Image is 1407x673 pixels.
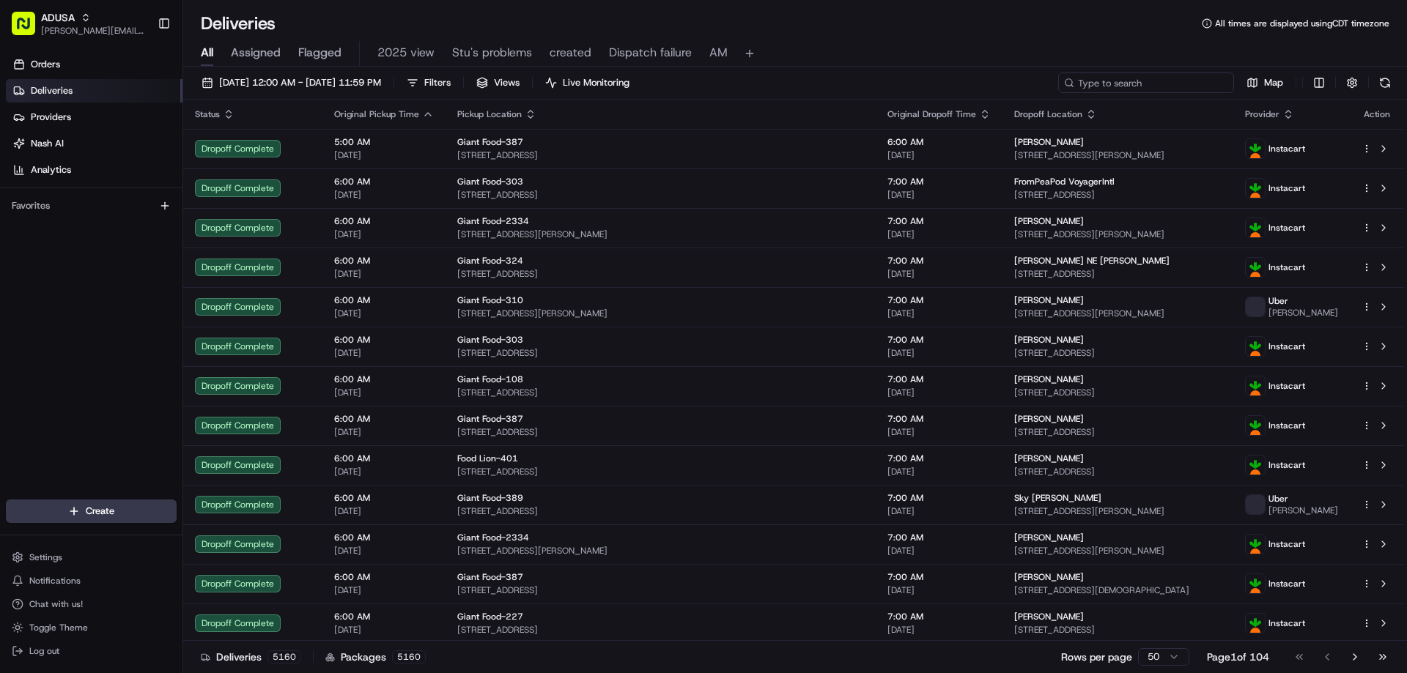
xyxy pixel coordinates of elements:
span: [STREET_ADDRESS][PERSON_NAME] [457,545,864,557]
span: 7:00 AM [887,611,991,622]
img: profile_instacart_ahold_partner.png [1246,258,1265,277]
span: [STREET_ADDRESS] [1014,347,1222,359]
span: 6:00 AM [334,215,434,227]
span: [DATE] [887,347,991,359]
div: We're available if you need us! [50,155,185,166]
span: Toggle Theme [29,622,88,633]
span: [DATE] [887,228,991,240]
div: 📗 [15,214,26,226]
span: Analytics [31,163,71,176]
button: Settings [6,547,177,568]
img: profile_instacart_ahold_partner.png [1246,179,1265,198]
span: 6:00 AM [334,611,434,622]
span: All [201,44,213,62]
span: Provider [1245,108,1279,120]
span: Live Monitoring [563,76,629,89]
div: Page 1 of 104 [1207,650,1269,664]
span: [PERSON_NAME] [1014,413,1084,425]
span: [STREET_ADDRESS] [457,189,864,201]
span: 2025 view [377,44,435,62]
button: ADUSA [41,10,75,25]
span: [PERSON_NAME] [1014,334,1084,346]
span: [DATE] [334,268,434,280]
img: profile_instacart_ahold_partner.png [1246,574,1265,593]
span: 7:00 AM [887,373,991,385]
span: Pickup Location [457,108,522,120]
span: Instacart [1268,341,1305,352]
span: [DATE] [887,466,991,477]
span: Orders [31,58,60,71]
button: Create [6,499,177,523]
span: API Documentation [139,212,235,227]
span: 7:00 AM [887,492,991,504]
img: 1736555255976-a54dd68f-1ca7-489b-9aae-adbdc363a1c4 [15,140,41,166]
span: 6:00 AM [334,294,434,306]
span: [DATE] [887,426,991,438]
span: Instacart [1268,420,1305,431]
span: [DATE] [887,545,991,557]
img: profile_instacart_ahold_partner.png [1246,456,1265,475]
span: 5:00 AM [334,136,434,148]
span: Giant Food-387 [457,571,523,583]
a: Analytics [6,158,182,182]
span: 6:00 AM [334,453,434,464]
p: Rows per page [1061,650,1132,664]
span: [STREET_ADDRESS] [457,347,864,359]
span: [STREET_ADDRESS] [457,426,864,438]
span: [STREET_ADDRESS][PERSON_NAME] [1014,505,1222,517]
span: [STREET_ADDRESS] [1014,624,1222,636]
button: Views [470,72,526,93]
span: Giant Food-310 [457,294,523,306]
a: Providers [6,105,182,129]
p: Welcome 👋 [15,59,267,82]
span: [DATE] 12:00 AM - [DATE] 11:59 PM [219,76,381,89]
span: [DATE] [334,545,434,557]
span: [DATE] [887,149,991,161]
span: Views [494,76,520,89]
span: Instacart [1268,617,1305,629]
span: [STREET_ADDRESS] [457,505,864,517]
span: 7:00 AM [887,215,991,227]
span: Sky [PERSON_NAME] [1014,492,1101,504]
span: Stu's problems [452,44,532,62]
button: Start new chat [249,144,267,162]
span: 7:00 AM [887,532,991,543]
span: Giant Food-2334 [457,215,529,227]
img: profile_instacart_ahold_partner.png [1246,218,1265,237]
span: Giant Food-389 [457,492,523,504]
span: [STREET_ADDRESS] [457,624,864,636]
span: [DATE] [334,387,434,398]
span: Instacart [1268,143,1305,155]
span: [STREET_ADDRESS] [1014,466,1222,477]
span: [PERSON_NAME] [1014,294,1084,306]
span: Giant Food-324 [457,255,523,267]
div: Start new chat [50,140,240,155]
span: [STREET_ADDRESS] [457,149,864,161]
button: [PERSON_NAME][EMAIL_ADDRESS][PERSON_NAME][DOMAIN_NAME] [41,25,146,37]
span: [DATE] [887,189,991,201]
a: Nash AI [6,132,182,155]
div: 💻 [124,214,136,226]
span: created [550,44,591,62]
span: Giant Food-227 [457,611,523,622]
button: Log out [6,641,177,661]
span: [STREET_ADDRESS] [457,387,864,398]
span: [STREET_ADDRESS][PERSON_NAME] [1014,149,1222,161]
span: 6:00 AM [334,571,434,583]
span: [DATE] [334,308,434,319]
span: Map [1264,76,1283,89]
div: Favorites [6,194,177,217]
span: [PERSON_NAME] [1268,307,1338,319]
span: [DATE] [887,584,991,596]
span: [DATE] [334,505,434,517]
img: profile_instacart_ahold_partner.png [1246,376,1265,395]
div: Action [1362,108,1392,120]
span: FromPeaPod VoyagerIntl [1014,176,1115,187]
span: Pylon [146,248,177,259]
span: 6:00 AM [334,532,434,543]
img: profile_instacart_ahold_partner.png [1246,139,1265,158]
span: [PERSON_NAME] [1014,571,1084,583]
span: [PERSON_NAME] [1014,532,1084,543]
span: [PERSON_NAME] [1014,215,1084,227]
